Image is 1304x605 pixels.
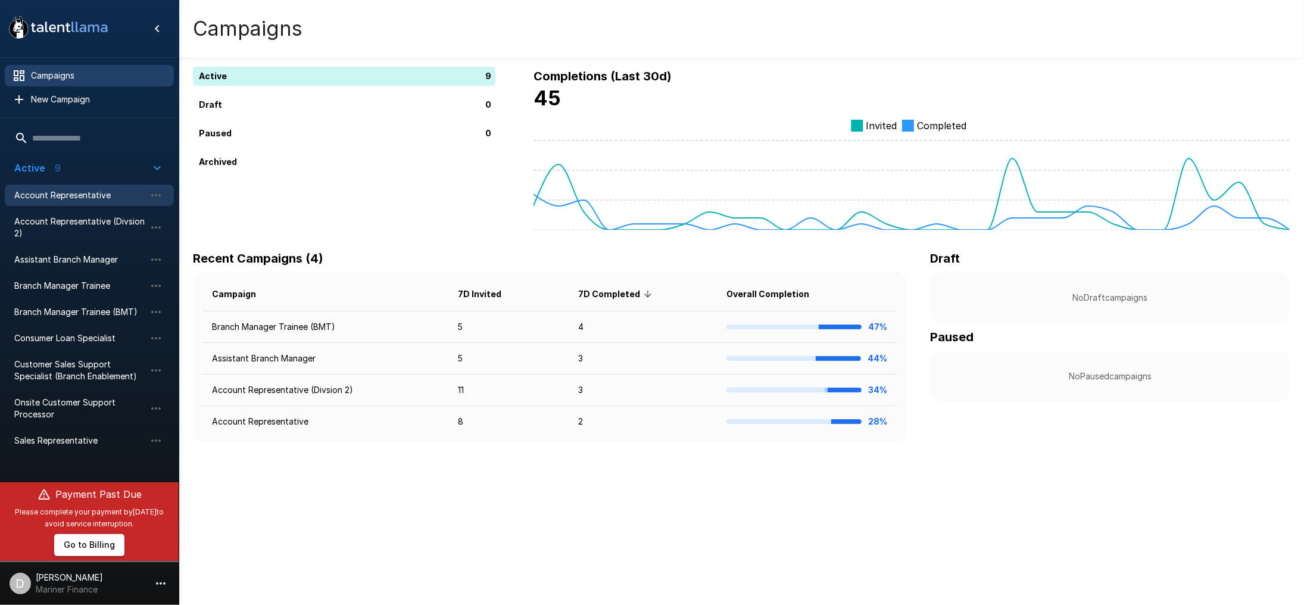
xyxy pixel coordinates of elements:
[202,406,448,438] td: Account Representative
[448,311,568,343] td: 5
[485,127,491,140] p: 0
[931,330,974,344] b: Paused
[569,311,717,343] td: 4
[869,322,888,332] b: 47%
[869,385,888,395] b: 34%
[202,375,448,406] td: Account Representative (Divsion 2)
[485,70,491,83] p: 9
[569,343,717,375] td: 3
[950,370,1271,382] p: No Paused campaigns
[193,251,323,266] b: Recent Campaigns (4)
[950,292,1271,304] p: No Draft campaigns
[569,406,717,438] td: 2
[448,406,568,438] td: 8
[578,287,656,301] span: 7D Completed
[448,375,568,406] td: 11
[212,287,272,301] span: Campaign
[869,416,888,426] b: 28%
[202,311,448,343] td: Branch Manager Trainee (BMT)
[448,343,568,375] td: 5
[726,287,825,301] span: Overall Completion
[569,375,717,406] td: 3
[534,69,672,83] b: Completions (Last 30d)
[193,16,302,41] h4: Campaigns
[868,353,888,363] b: 44%
[534,86,561,110] b: 45
[931,251,960,266] b: Draft
[458,287,517,301] span: 7D Invited
[485,99,491,111] p: 0
[202,343,448,375] td: Assistant Branch Manager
